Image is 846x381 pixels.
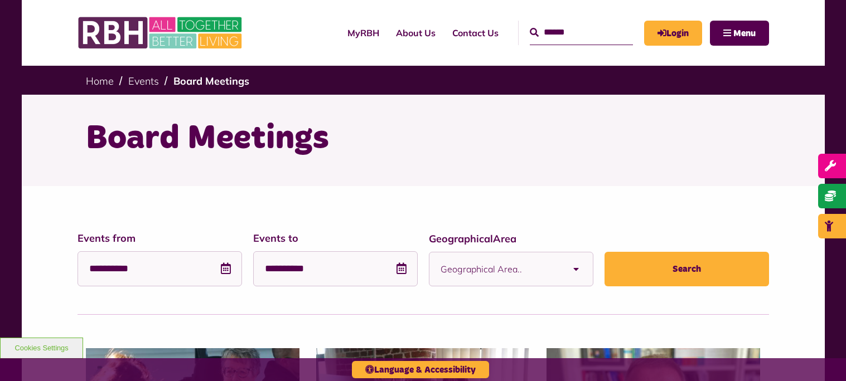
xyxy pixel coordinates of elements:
img: RBH [78,11,245,55]
label: Events from [78,231,242,246]
h1: Board Meetings [86,117,761,160]
a: Events [128,75,159,87]
a: MyRBH [339,18,388,48]
button: Search [605,252,769,286]
label: GeographicalArea [429,231,593,246]
a: Contact Us [444,18,507,48]
button: Navigation [710,21,769,46]
a: Home [86,75,114,87]
a: Board Meetings [173,75,249,87]
a: About Us [388,18,444,48]
button: Language & Accessibility [352,361,489,378]
span: Menu [733,29,756,38]
a: MyRBH [644,21,702,46]
label: Events to [253,231,418,246]
iframe: Netcall Web Assistant for live chat [796,331,846,381]
span: Geographical Area.. [441,252,559,286]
